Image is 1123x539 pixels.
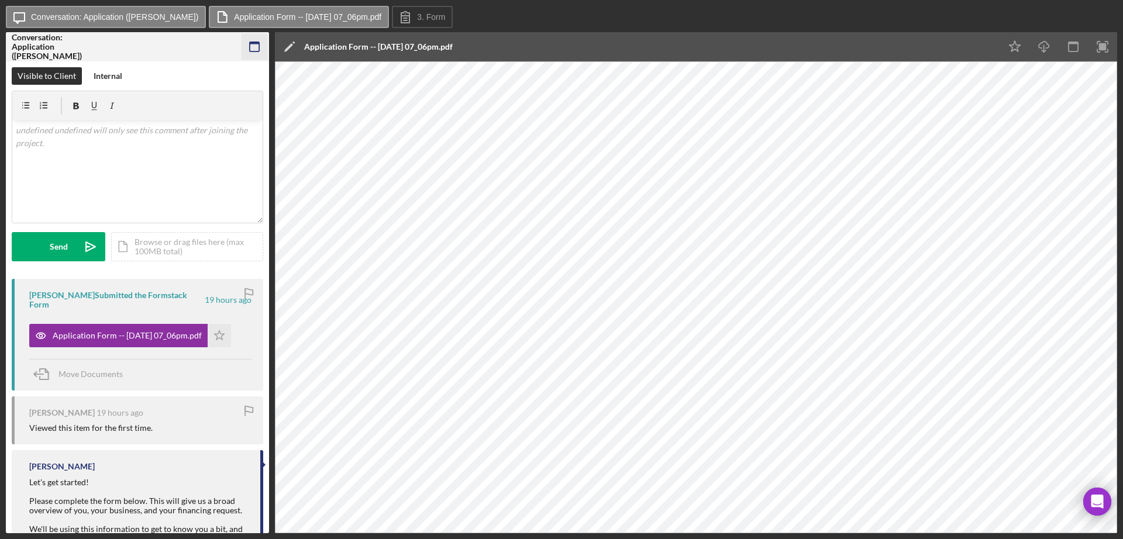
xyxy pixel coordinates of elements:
[12,67,82,85] button: Visible to Client
[53,331,202,340] div: Application Form -- [DATE] 07_06pm.pdf
[29,324,231,347] button: Application Form -- [DATE] 07_06pm.pdf
[29,291,203,309] div: [PERSON_NAME] Submitted the Formstack Form
[94,67,122,85] div: Internal
[29,462,95,471] div: [PERSON_NAME]
[6,6,206,28] button: Conversation: Application ([PERSON_NAME])
[209,6,389,28] button: Application Form -- [DATE] 07_06pm.pdf
[304,42,453,51] div: Application Form -- [DATE] 07_06pm.pdf
[29,360,135,389] button: Move Documents
[205,295,252,305] time: 2025-08-14 23:06
[97,408,143,417] time: 2025-08-14 23:05
[1083,488,1111,516] div: Open Intercom Messenger
[18,67,76,85] div: Visible to Client
[12,232,105,261] button: Send
[50,232,68,261] div: Send
[88,67,128,85] button: Internal
[392,6,453,28] button: 3. Form
[12,33,94,61] div: Conversation: Application ([PERSON_NAME])
[417,12,445,22] label: 3. Form
[29,423,153,433] div: Viewed this item for the first time.
[58,369,123,379] span: Move Documents
[31,12,198,22] label: Conversation: Application ([PERSON_NAME])
[29,408,95,417] div: [PERSON_NAME]
[234,12,381,22] label: Application Form -- [DATE] 07_06pm.pdf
